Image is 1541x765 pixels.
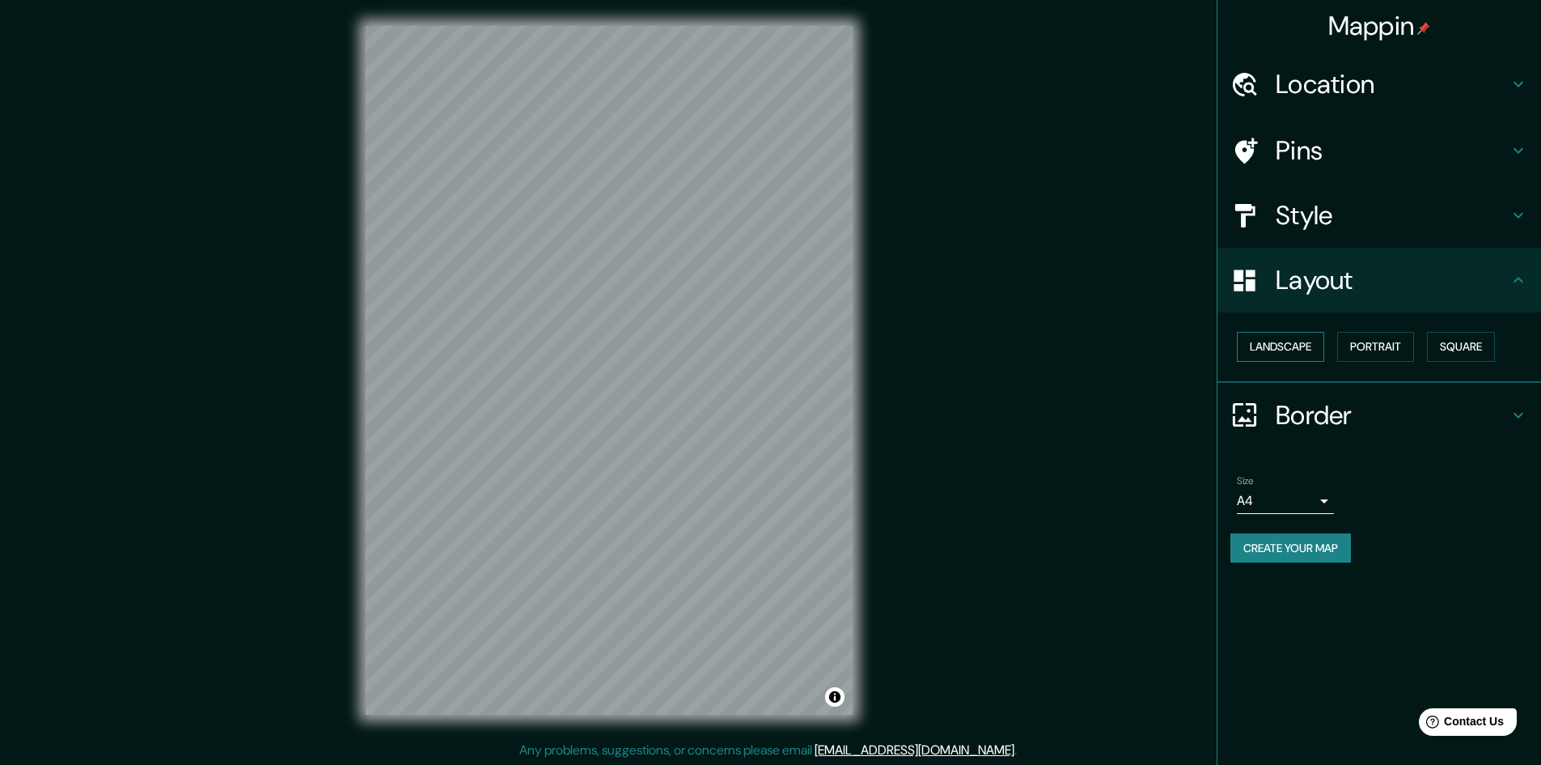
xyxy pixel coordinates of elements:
[1276,264,1509,296] h4: Layout
[1019,741,1022,760] div: .
[519,741,1017,760] p: Any problems, suggestions, or concerns please email .
[366,26,853,715] canvas: Map
[1217,183,1541,248] div: Style
[1217,248,1541,312] div: Layout
[1237,474,1254,487] label: Size
[1397,702,1523,747] iframe: Help widget launcher
[1427,332,1495,362] button: Square
[1337,332,1414,362] button: Portrait
[1276,68,1509,100] h4: Location
[1237,332,1324,362] button: Landscape
[815,742,1014,759] a: [EMAIL_ADDRESS][DOMAIN_NAME]
[1276,199,1509,232] h4: Style
[1017,741,1019,760] div: .
[1237,488,1334,514] div: A4
[1276,399,1509,431] h4: Border
[1217,118,1541,183] div: Pins
[1217,52,1541,117] div: Location
[1417,22,1430,35] img: pin-icon.png
[1217,383,1541,448] div: Border
[1230,533,1351,563] button: Create your map
[1328,10,1431,42] h4: Mappin
[825,687,845,707] button: Toggle attribution
[1276,134,1509,167] h4: Pins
